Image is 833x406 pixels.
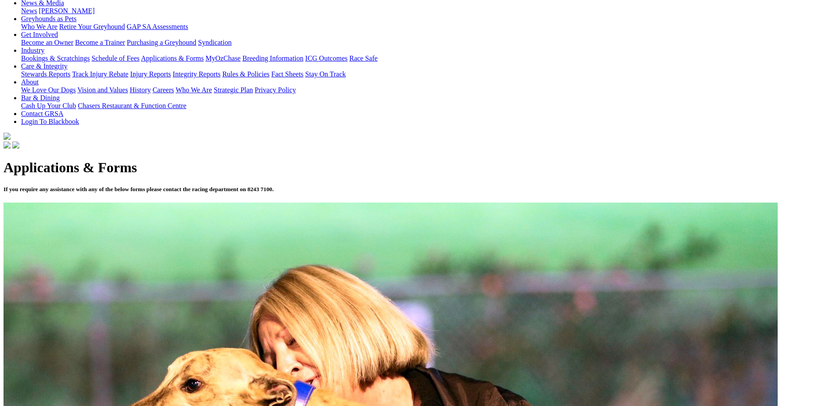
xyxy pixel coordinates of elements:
[21,118,79,125] a: Login To Blackbook
[21,31,58,38] a: Get Involved
[127,23,188,30] a: GAP SA Assessments
[21,7,37,14] a: News
[255,86,296,94] a: Privacy Policy
[130,70,171,78] a: Injury Reports
[21,23,829,31] div: Greyhounds as Pets
[198,39,231,46] a: Syndication
[21,15,76,22] a: Greyhounds as Pets
[21,70,829,78] div: Care & Integrity
[21,86,76,94] a: We Love Our Dogs
[127,39,196,46] a: Purchasing a Greyhound
[4,186,829,193] h5: If you require any assistance with any of the below forms please contact the racing department on...
[214,86,253,94] a: Strategic Plan
[305,70,346,78] a: Stay On Track
[59,23,125,30] a: Retire Your Greyhound
[349,54,377,62] a: Race Safe
[77,86,128,94] a: Vision and Values
[176,86,212,94] a: Who We Are
[91,54,139,62] a: Schedule of Fees
[21,62,68,70] a: Care & Integrity
[21,70,70,78] a: Stewards Reports
[21,54,829,62] div: Industry
[173,70,220,78] a: Integrity Reports
[21,23,58,30] a: Who We Are
[78,102,186,109] a: Chasers Restaurant & Function Centre
[152,86,174,94] a: Careers
[4,141,11,149] img: facebook.svg
[4,133,11,140] img: logo-grsa-white.png
[305,54,347,62] a: ICG Outcomes
[21,39,829,47] div: Get Involved
[222,70,270,78] a: Rules & Policies
[271,70,303,78] a: Fact Sheets
[72,70,128,78] a: Track Injury Rebate
[21,39,73,46] a: Become an Owner
[12,141,19,149] img: twitter.svg
[206,54,241,62] a: MyOzChase
[39,7,94,14] a: [PERSON_NAME]
[21,110,63,117] a: Contact GRSA
[21,94,60,101] a: Bar & Dining
[130,86,151,94] a: History
[21,102,76,109] a: Cash Up Your Club
[21,47,44,54] a: Industry
[21,7,829,15] div: News & Media
[21,78,39,86] a: About
[242,54,303,62] a: Breeding Information
[21,86,829,94] div: About
[141,54,204,62] a: Applications & Forms
[75,39,125,46] a: Become a Trainer
[21,54,90,62] a: Bookings & Scratchings
[4,159,829,176] h1: Applications & Forms
[21,102,829,110] div: Bar & Dining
